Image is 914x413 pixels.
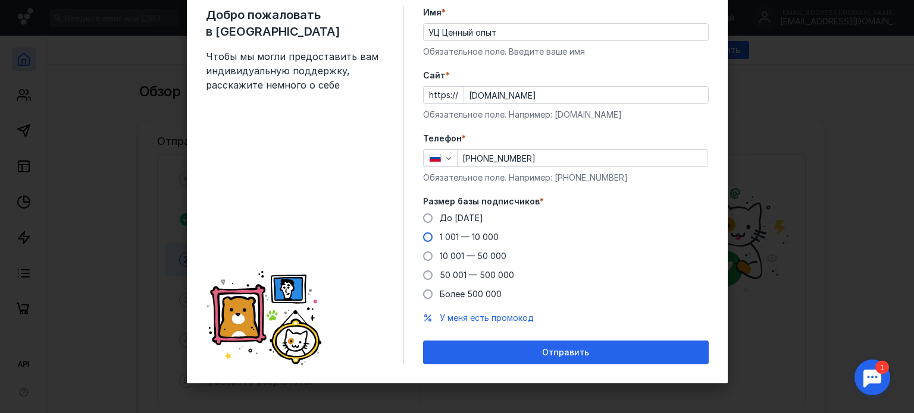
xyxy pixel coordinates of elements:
span: Телефон [423,133,462,144]
button: У меня есть промокод [440,312,534,324]
div: Обязательное поле. Например: [PHONE_NUMBER] [423,172,709,184]
span: Более 500 000 [440,289,502,299]
button: Отправить [423,341,709,364]
span: Имя [423,7,442,18]
span: 50 001 — 500 000 [440,270,514,280]
div: 1 [27,7,40,20]
span: Чтобы мы могли предоставить вам индивидуальную поддержку, расскажите немного о себе [206,49,384,92]
span: 1 001 — 10 000 [440,232,499,242]
span: 10 001 — 50 000 [440,251,506,261]
div: Обязательное поле. Введите ваше имя [423,46,709,58]
span: Добро пожаловать в [GEOGRAPHIC_DATA] [206,7,384,40]
span: Отправить [542,348,589,358]
div: Обязательное поле. Например: [DOMAIN_NAME] [423,109,709,121]
span: Cайт [423,70,446,81]
span: До [DATE] [440,213,483,223]
span: У меня есть промокод [440,313,534,323]
span: Размер базы подписчиков [423,196,540,207]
